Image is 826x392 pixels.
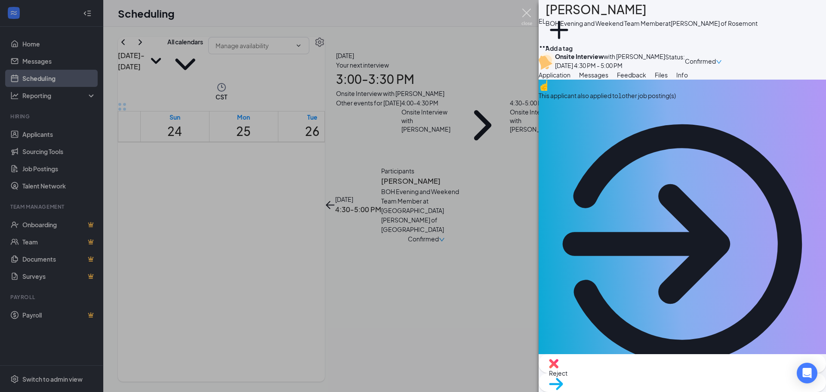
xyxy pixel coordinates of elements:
span: Files [655,71,668,79]
span: Reject [549,368,816,378]
span: Feedback [617,71,646,79]
div: This applicant also applied to 1 other job posting(s) [539,91,826,100]
div: with [PERSON_NAME] [555,52,665,61]
button: PlusAdd a tag [546,16,573,53]
div: EL [539,16,546,26]
svg: ArrowCircle [539,100,826,388]
span: Application [539,71,570,79]
div: [DATE] 4:30 PM - 5:00 PM [555,61,665,70]
span: down [716,59,722,65]
span: Confirmed [685,56,716,66]
svg: Ellipses [539,42,549,52]
span: Messages [579,71,608,79]
div: BOH Evening and Weekend Team Member at [PERSON_NAME] of Rosemont [546,19,758,28]
div: Open Intercom Messenger [797,363,817,383]
svg: Plus [546,16,573,43]
span: Info [676,71,688,79]
div: Status : [665,52,685,70]
b: Onsite Interview [555,52,604,60]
